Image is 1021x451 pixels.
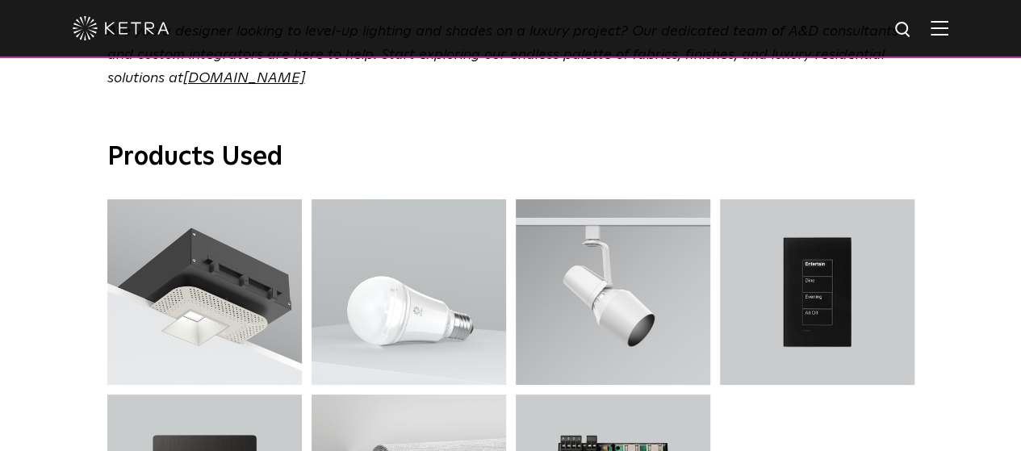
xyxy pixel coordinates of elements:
em: Are you a designer looking to level-up lighting and shades on a luxury project? Our dedicated tea... [107,24,898,86]
img: search icon [893,20,914,40]
h3: Products Used [107,141,914,175]
img: Hamburger%20Nav.svg [931,20,948,35]
img: ketra-logo-2019-white [73,16,169,40]
a: [DOMAIN_NAME] [183,71,305,86]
